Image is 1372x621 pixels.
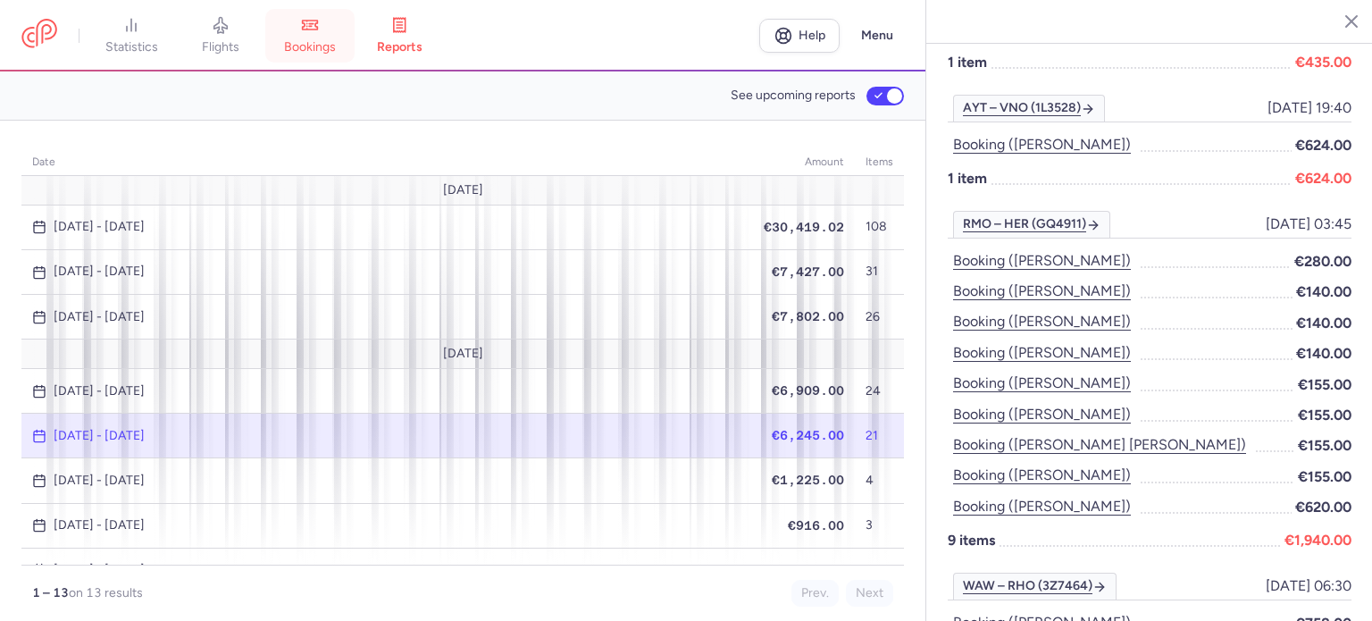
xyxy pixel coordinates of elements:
[759,19,840,53] a: Help
[69,585,143,600] span: on 13 results
[54,429,145,443] time: [DATE] - [DATE]
[1296,312,1351,334] span: €140.00
[1295,167,1351,189] span: €624.00
[54,310,145,324] time: [DATE] - [DATE]
[1267,100,1351,116] span: [DATE] 19:40
[284,39,336,55] span: bookings
[948,167,1351,189] p: 1 item
[846,580,893,607] button: Next
[855,414,904,458] td: 21
[948,133,1136,156] button: Booking ([PERSON_NAME])
[953,573,1117,600] a: WAW – RHO (3Z7464)
[948,372,1136,395] button: Booking ([PERSON_NAME])
[54,474,145,488] time: [DATE] - [DATE]
[948,495,1136,518] button: Booking ([PERSON_NAME])
[1266,578,1351,594] span: [DATE] 06:30
[855,295,904,340] td: 26
[772,383,844,398] span: €6,909.00
[1266,216,1351,232] span: [DATE] 03:45
[1295,496,1351,518] span: €620.00
[855,548,904,592] td: 1
[443,183,483,197] span: [DATE]
[1298,404,1351,426] span: €155.00
[355,16,444,55] a: reports
[772,264,844,279] span: €7,427.00
[855,458,904,503] td: 4
[54,563,145,577] time: [DATE] - [DATE]
[948,464,1136,487] button: Booking ([PERSON_NAME])
[1296,342,1351,365] span: €140.00
[953,211,1110,238] a: RMO – HER (GQ4911)
[21,149,753,176] th: date
[948,403,1136,426] button: Booking ([PERSON_NAME])
[948,280,1136,303] button: Booking ([PERSON_NAME])
[855,249,904,294] td: 31
[1296,281,1351,303] span: €140.00
[87,16,176,55] a: statistics
[54,220,145,234] time: [DATE] - [DATE]
[764,220,844,234] span: €30,419.02
[753,149,855,176] th: amount
[772,473,844,487] span: €1,225.00
[105,39,158,55] span: statistics
[791,580,839,607] button: Prev.
[443,347,483,361] span: [DATE]
[1284,529,1351,551] span: €1,940.00
[54,518,145,533] time: [DATE] - [DATE]
[1298,373,1351,396] span: €155.00
[855,149,904,176] th: items
[948,249,1136,273] button: Booking ([PERSON_NAME])
[54,264,145,279] time: [DATE] - [DATE]
[54,384,145,399] time: [DATE] - [DATE]
[202,39,239,55] span: flights
[1298,434,1351,457] span: €155.00
[21,19,57,52] a: CitizenPlane red outlined logo
[855,503,904,548] td: 3
[1295,51,1351,73] span: €435.00
[32,585,69,600] strong: 1 – 13
[799,29,825,42] span: Help
[850,19,904,53] button: Menu
[953,95,1105,122] a: AYT – VNO (1L3528)
[377,39,422,55] span: reports
[788,563,844,577] span: €162.00
[948,51,1351,73] p: 1 item
[265,16,355,55] a: bookings
[1294,250,1351,273] span: €280.00
[855,205,904,249] td: 108
[731,88,856,103] span: See upcoming reports
[948,341,1136,365] button: Booking ([PERSON_NAME])
[855,369,904,414] td: 24
[948,529,1351,551] p: 9 items
[176,16,265,55] a: flights
[772,428,844,442] span: €6,245.00
[948,433,1251,457] button: Booking ([PERSON_NAME] [PERSON_NAME])
[788,518,844,533] span: €916.00
[1298,466,1351,488] span: €155.00
[948,310,1136,333] button: Booking ([PERSON_NAME])
[1295,134,1351,156] span: €624.00
[772,309,844,323] span: €7,802.00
